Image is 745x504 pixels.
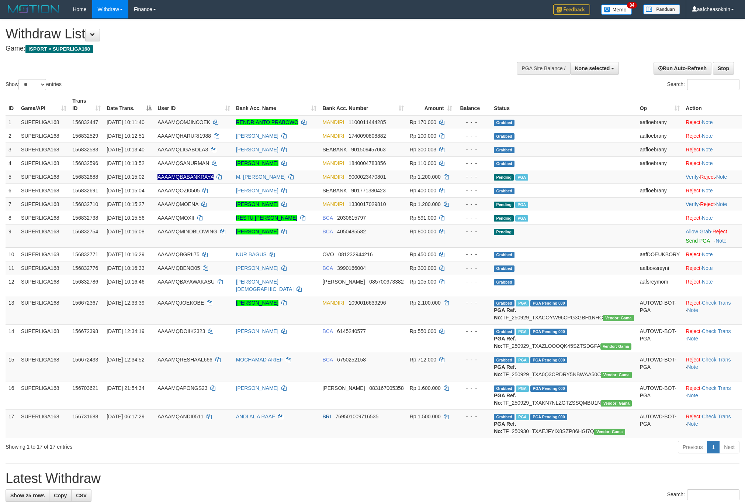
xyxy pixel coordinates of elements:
h4: Game: [6,45,489,52]
td: · [683,224,742,247]
a: Reject [686,215,700,221]
span: Grabbed [494,265,514,272]
span: Grabbed [494,161,514,167]
th: Op: activate to sort column ascending [637,94,683,115]
span: MANDIRI [322,300,344,306]
th: Trans ID: activate to sort column ascending [69,94,104,115]
div: - - - [458,228,488,235]
td: SUPERLIGA168 [18,170,69,184]
span: AAAAMQSANURMAN [157,160,209,166]
span: Marked by aafsoycanthlai [515,174,528,181]
span: [DATE] 12:34:52 [107,357,144,363]
a: [PERSON_NAME] [236,188,278,193]
span: [DATE] 10:15:27 [107,201,144,207]
a: 1 [707,441,720,453]
span: BCA [322,357,333,363]
td: aafloebrany [637,184,683,197]
td: SUPERLIGA168 [18,224,69,247]
span: [DATE] 10:11:40 [107,119,144,125]
span: CSV [76,493,87,498]
span: Grabbed [494,133,514,140]
td: · [683,247,742,261]
span: PGA Pending [530,300,567,306]
td: · [683,156,742,170]
div: - - - [458,200,488,208]
span: Copy 4050485582 to clipboard [337,229,366,234]
td: SUPERLIGA168 [18,184,69,197]
a: Note [702,215,713,221]
span: BCA [322,215,333,221]
span: Copy 2030615797 to clipboard [337,215,366,221]
span: AAAAMQHARURI1988 [157,133,211,139]
th: Balance [455,94,491,115]
span: Copy 3990166004 to clipboard [337,265,366,271]
a: Check Trans [702,328,731,334]
a: Verify [686,201,699,207]
td: 13 [6,296,18,324]
b: PGA Ref. No: [494,336,516,349]
td: SUPERLIGA168 [18,156,69,170]
a: Check Trans [702,300,731,306]
a: [PERSON_NAME] [236,229,278,234]
a: [PERSON_NAME] [236,265,278,271]
span: · [686,229,712,234]
a: [PERSON_NAME] [236,300,278,306]
span: BCA [322,229,333,234]
span: Rp 300.000 [410,265,436,271]
a: Reject [686,265,700,271]
td: 6 [6,184,18,197]
a: Run Auto-Refresh [654,62,711,75]
img: Feedback.jpg [553,4,590,15]
span: [DATE] 10:12:51 [107,133,144,139]
span: 156672398 [72,328,98,334]
span: MANDIRI [322,160,344,166]
a: Note [687,336,698,342]
a: [PERSON_NAME] [236,133,278,139]
div: - - - [458,251,488,258]
td: 7 [6,197,18,211]
td: SUPERLIGA168 [18,143,69,156]
span: PGA Pending [530,329,567,335]
span: Grabbed [494,357,514,363]
a: Check Trans [702,414,731,419]
td: AUTOWD-BOT-PGA [637,324,683,353]
a: Reject [686,300,700,306]
div: - - - [458,160,488,167]
td: SUPERLIGA168 [18,324,69,353]
td: · [683,275,742,296]
span: [DATE] 10:15:04 [107,188,144,193]
span: Copy [54,493,67,498]
div: - - - [458,173,488,181]
label: Search: [667,79,739,90]
a: Send PGA [686,238,710,244]
a: Reject [686,328,700,334]
a: Reject [686,385,700,391]
a: Note [702,188,713,193]
span: 156672433 [72,357,98,363]
span: BCA [322,265,333,271]
td: 9 [6,224,18,247]
span: Rp 300.003 [410,147,436,152]
th: Amount: activate to sort column ascending [407,94,455,115]
span: 156832688 [72,174,98,180]
td: · · [683,170,742,184]
span: AAAAMQLIGABOLA3 [157,147,208,152]
a: Note [702,119,713,125]
a: Note [687,307,698,313]
span: 156832710 [72,201,98,207]
span: [DATE] 12:33:39 [107,300,144,306]
input: Search: [687,489,739,500]
th: Status [491,94,637,115]
span: AAAAMQOMJINCOEK [157,119,210,125]
td: · [683,261,742,275]
a: Reject [713,229,727,234]
label: Search: [667,489,739,500]
span: [DATE] 10:15:56 [107,215,144,221]
span: AAAAMQDOIIK2323 [157,328,205,334]
span: 156832754 [72,229,98,234]
span: Rp 170.000 [410,119,436,125]
span: Grabbed [494,147,514,153]
td: AUTOWD-BOT-PGA [637,381,683,409]
a: Copy [49,489,72,502]
span: [DATE] 10:13:40 [107,147,144,152]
